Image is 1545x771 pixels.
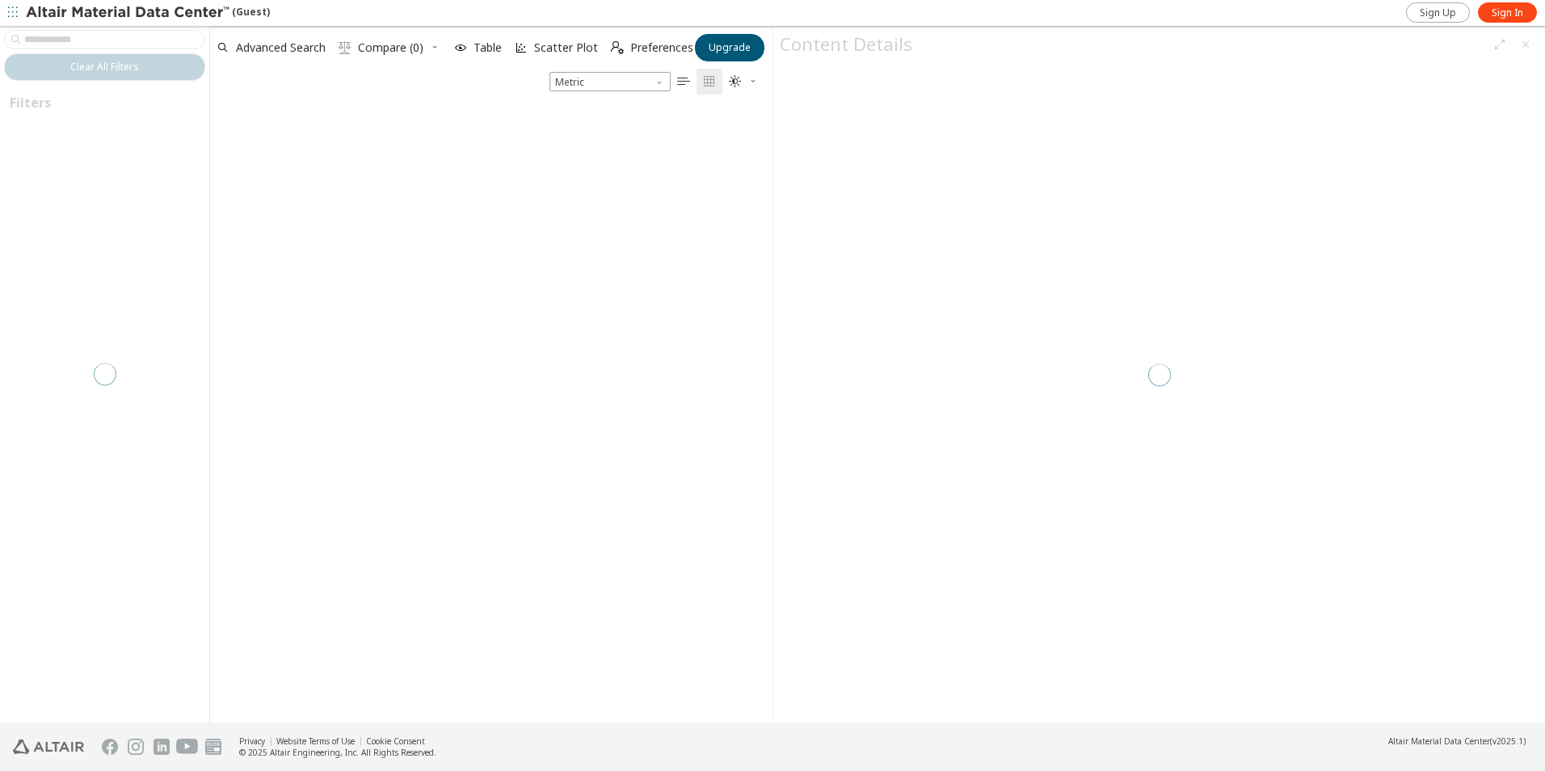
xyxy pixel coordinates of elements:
button: Table View [671,69,697,95]
div: Unit System [549,72,671,91]
span: Table [474,42,502,53]
span: Metric [549,72,671,91]
span: Scatter Plot [534,42,598,53]
div: (v2025.1) [1388,735,1526,747]
i:  [703,75,716,88]
span: Compare (0) [358,42,423,53]
span: Advanced Search [236,42,326,53]
a: Sign In [1478,2,1537,23]
span: Altair Material Data Center [1388,735,1490,747]
div: (Guest) [26,5,270,21]
i:  [339,41,352,54]
span: Sign Up [1420,6,1456,19]
a: Website Terms of Use [276,735,355,747]
a: Sign Up [1406,2,1470,23]
button: Theme [722,69,764,95]
i:  [677,75,690,88]
a: Cookie Consent [366,735,425,747]
span: Sign In [1492,6,1523,19]
a: Privacy [239,735,265,747]
button: Upgrade [695,34,764,61]
span: Preferences [630,42,693,53]
div: © 2025 Altair Engineering, Inc. All Rights Reserved. [239,747,436,758]
button: Tile View [697,69,722,95]
img: Altair Engineering [13,739,84,754]
i:  [729,75,742,88]
span: Upgrade [709,41,751,54]
i:  [611,41,624,54]
img: Altair Material Data Center [26,5,232,21]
